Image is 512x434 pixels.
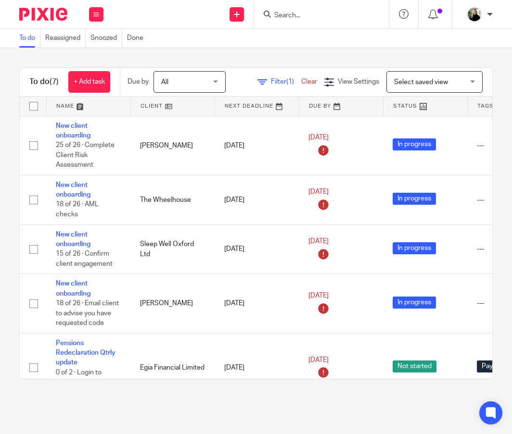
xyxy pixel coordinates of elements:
[286,78,294,85] span: (1)
[477,360,507,372] span: Payroll
[273,12,360,20] input: Search
[467,7,482,22] img: %233%20-%20Judi%20-%20HeadshotPro.png
[215,116,299,175] td: [DATE]
[215,224,299,274] td: [DATE]
[393,297,436,309] span: In progress
[215,274,299,333] td: [DATE]
[130,175,215,224] td: The Wheelhouse
[215,333,299,402] td: [DATE]
[215,175,299,224] td: [DATE]
[56,251,113,268] span: 15 of 26 · Confirm client engagement
[130,333,215,402] td: Egia Financial Limited
[29,77,59,87] h1: To do
[308,135,329,141] span: [DATE]
[308,238,329,245] span: [DATE]
[56,201,99,218] span: 18 of 26 · AML checks
[19,8,67,21] img: Pixie
[130,116,215,175] td: [PERSON_NAME]
[130,224,215,274] td: Sleep Well Oxford Ltd
[393,242,436,254] span: In progress
[338,78,379,85] span: View Settings
[271,78,301,85] span: Filter
[56,123,90,139] a: New client onboarding
[45,29,86,48] a: Reassigned
[50,78,59,86] span: (7)
[90,29,122,48] a: Snoozed
[393,360,436,372] span: Not started
[56,280,90,297] a: New client onboarding
[56,369,120,396] span: 0 of 2 · Login to Pensions Declaration Website
[56,182,90,198] a: New client onboarding
[127,29,148,48] a: Done
[161,79,168,86] span: All
[128,77,149,87] p: Due by
[308,189,329,196] span: [DATE]
[56,231,90,248] a: New client onboarding
[56,300,119,326] span: 18 of 26 · Email client to advise you have requested code
[68,71,110,93] a: + Add task
[19,29,40,48] a: To do
[301,78,317,85] a: Clear
[477,103,494,109] span: Tags
[130,274,215,333] td: [PERSON_NAME]
[393,138,436,150] span: In progress
[308,293,329,299] span: [DATE]
[394,79,448,86] span: Select saved view
[56,340,115,366] a: Pensions Redeclaration Qtrly update
[308,357,329,363] span: [DATE]
[393,193,436,205] span: In progress
[56,142,115,168] span: 25 of 26 · Complete Client Risk Assessment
